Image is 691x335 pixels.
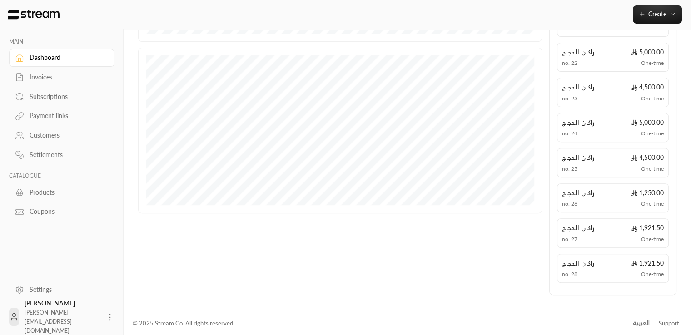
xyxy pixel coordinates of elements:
p: MAIN [9,38,114,45]
span: راكان الحجاج [562,188,595,197]
span: no. 23 [562,95,577,102]
span: no. 22 [562,59,577,67]
span: no. 26 [562,200,577,207]
div: Products [30,188,103,197]
span: 1,921.50 [631,223,664,232]
a: Support [656,315,682,331]
div: © 2025 Stream Co. All rights reserved. [133,319,234,328]
div: العربية [633,319,650,328]
span: One-time [641,130,664,137]
span: 4,500.00 [631,83,664,92]
span: [PERSON_NAME][EMAIL_ADDRESS][DOMAIN_NAME] [25,309,72,334]
a: Customers [9,127,114,144]
span: One-time [641,200,664,207]
span: 1,921.50 [631,259,664,268]
span: no. 28 [562,271,577,278]
span: no. 27 [562,236,577,243]
span: راكان الحجاج [562,259,595,268]
p: CATALOGUE [9,172,114,180]
span: 5,000.00 [631,118,664,127]
span: راكان الحجاج [562,223,595,232]
a: Payment links [9,107,114,125]
span: 4,500.00 [631,153,664,162]
div: [PERSON_NAME] [25,299,100,335]
div: Payment links [30,111,103,120]
span: One-time [641,95,664,102]
div: Invoices [30,73,103,82]
div: Settlements [30,150,103,159]
span: One-time [641,165,664,172]
span: راكان الحجاج [562,153,595,162]
span: One-time [641,236,664,243]
span: راكان الحجاج [562,83,595,92]
a: Settlements [9,146,114,164]
span: راكان الحجاج [562,48,595,57]
a: Invoices [9,69,114,86]
a: Settings [9,281,114,298]
a: Coupons [9,203,114,221]
div: Coupons [30,207,103,216]
span: 5,000.00 [631,48,664,57]
span: no. 24 [562,130,577,137]
button: Create [633,5,682,24]
a: Dashboard [9,49,114,67]
div: Subscriptions [30,92,103,101]
div: Customers [30,131,103,140]
span: راكان الحجاج [562,118,595,127]
a: Products [9,183,114,201]
img: Logo [7,10,60,20]
a: Subscriptions [9,88,114,105]
div: Dashboard [30,53,103,62]
span: One-time [641,59,664,67]
div: Settings [30,285,103,294]
span: One-time [641,271,664,278]
span: 1,250.00 [631,188,664,197]
span: Create [648,10,666,18]
span: no. 25 [562,165,577,172]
